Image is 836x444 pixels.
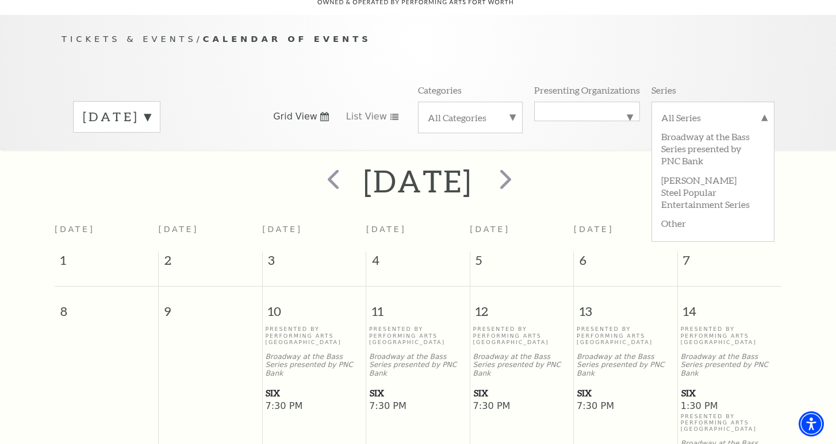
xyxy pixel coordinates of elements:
span: [DATE] [677,225,718,234]
span: [DATE] [574,225,614,234]
span: List View [346,110,387,123]
p: Presented By Performing Arts [GEOGRAPHIC_DATA] [369,326,467,345]
p: Presented By Performing Arts [GEOGRAPHIC_DATA] [577,326,674,345]
span: Grid View [273,110,317,123]
span: 6 [574,252,677,275]
label: Other [661,213,765,232]
span: SIX [577,386,674,400]
p: Broadway at the Bass Series presented by PNC Bank [473,353,571,378]
span: 1:30 PM [681,400,779,413]
p: / [62,32,774,47]
a: SIX [577,386,674,400]
a: SIX [369,386,467,400]
span: [DATE] [159,225,199,234]
span: 7:30 PM [577,400,674,413]
span: 3 [263,252,366,275]
p: Presented By Performing Arts [GEOGRAPHIC_DATA] [473,326,571,345]
p: Presenting Organizations [534,84,640,96]
a: SIX [265,386,363,400]
span: 11 [366,287,470,326]
label: [DATE] [83,108,151,126]
span: 1 [55,252,158,275]
span: 7:30 PM [473,400,571,413]
p: Categories [418,84,462,96]
p: Broadway at the Bass Series presented by PNC Bank [369,353,467,378]
span: SIX [474,386,570,400]
span: 4 [366,252,470,275]
label: Broadway at the Bass Series presented by PNC Bank [661,126,765,169]
span: Tickets & Events [62,34,197,44]
a: SIX [681,386,779,400]
span: [DATE] [366,225,407,234]
h2: [DATE] [363,163,472,199]
span: 5 [470,252,574,275]
label: All Categories [428,111,513,123]
span: SIX [266,386,362,400]
span: 9 [159,287,262,326]
span: 7:30 PM [369,400,467,413]
span: 8 [55,287,158,326]
p: Presented By Performing Arts [GEOGRAPHIC_DATA] [265,326,363,345]
span: 12 [470,287,574,326]
span: 10 [263,287,366,326]
p: Broadway at the Bass Series presented by PNC Bank [265,353,363,378]
div: Accessibility Menu [799,411,824,437]
span: SIX [370,386,466,400]
span: 2 [159,252,262,275]
p: Presented By Performing Arts [GEOGRAPHIC_DATA] [681,326,779,345]
label: [PERSON_NAME] Steel Popular Entertainment Series [661,170,765,213]
span: 13 [574,287,677,326]
span: Calendar of Events [203,34,371,44]
p: Broadway at the Bass Series presented by PNC Bank [681,353,779,378]
p: Series [651,84,676,96]
span: [DATE] [470,225,510,234]
span: SIX [681,386,779,400]
button: next [484,161,526,202]
span: 7:30 PM [265,400,363,413]
p: Broadway at the Bass Series presented by PNC Bank [577,353,674,378]
span: 7 [678,252,781,275]
button: prev [310,161,352,202]
label: All Series [661,111,765,126]
span: [DATE] [262,225,302,234]
span: [DATE] [55,225,95,234]
a: SIX [473,386,571,400]
p: Presented By Performing Arts [GEOGRAPHIC_DATA] [681,413,779,433]
span: 14 [678,287,781,326]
